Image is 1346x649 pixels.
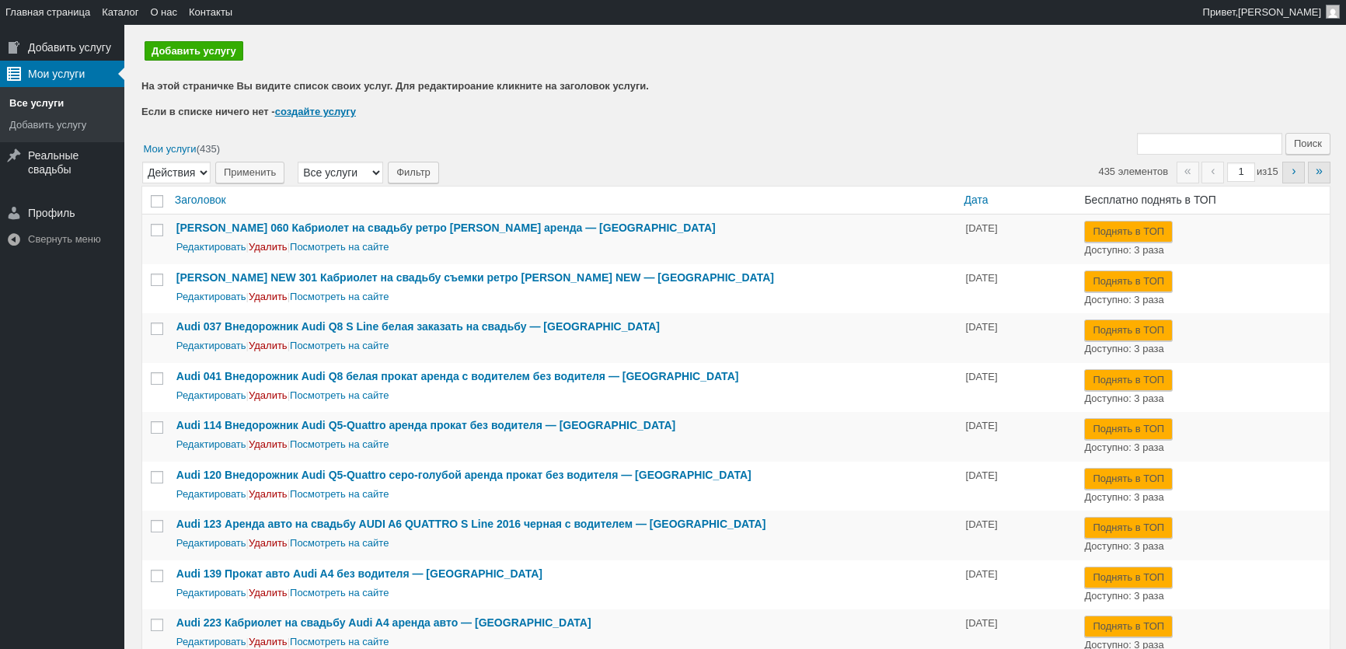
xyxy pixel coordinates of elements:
p: Если в списке ничего нет - [141,104,1330,120]
a: Удалить [249,587,288,598]
a: Audi 223 Кабриолет на свадьбу Audi A4 аренда авто — [GEOGRAPHIC_DATA] [176,616,591,629]
a: Редактировать [176,241,246,253]
span: | [249,389,290,401]
td: [DATE] [958,511,1077,560]
button: Поднять в ТОП [1084,319,1173,341]
a: Удалить [249,438,288,450]
a: Редактировать [176,587,246,598]
a: Удалить [249,291,288,302]
span: » [1316,164,1323,177]
span: | [249,340,290,351]
input: Применить [215,162,284,183]
a: Audi 041 Bнедорожник Audi Q8 белая прокат аренда с водителем без водителя — [GEOGRAPHIC_DATA] [176,370,739,382]
a: Удалить [249,636,288,647]
span: | [176,340,249,351]
span: | [249,488,290,500]
button: Поднять в ТОП [1084,270,1173,292]
a: Посмотреть на сайте [290,241,389,253]
a: Посмотреть на сайте [290,340,389,351]
a: Удалить [249,537,288,549]
span: | [176,488,249,500]
a: Редактировать [176,389,246,401]
a: Audi 120 Внедорожник Audi Q5-Quattro серо-голубой аренда прокат без водителя — [GEOGRAPHIC_DATA] [176,469,751,481]
span: Доступно: 3 раза [1084,491,1163,503]
a: Посмотреть на сайте [290,636,389,647]
span: 15 [1267,166,1278,177]
span: | [249,438,290,450]
span: | [176,291,249,302]
td: [DATE] [958,363,1077,413]
a: создайте услугу [275,106,356,117]
span: (435) [197,143,220,155]
button: Поднять в ТОП [1084,221,1173,243]
a: Посмотреть на сайте [290,389,389,401]
td: [DATE] [958,313,1077,363]
th: Бесплатно поднять в ТОП [1076,187,1330,215]
span: | [176,389,249,401]
span: | [176,636,249,647]
a: Добавить услугу [145,41,243,61]
span: Доступно: 3 раза [1084,590,1163,602]
button: Поднять в ТОП [1084,517,1173,539]
span: « [1177,162,1199,183]
a: Audi 114 Внедорожник Audi Q5-Quattro аренда прокат без водителя — [GEOGRAPHIC_DATA] [176,419,676,431]
span: Заголовок [175,193,226,208]
a: Редактировать [176,537,246,549]
a: [PERSON_NAME] 060 Кабриолет на свадьбу ретро [PERSON_NAME] аренда — [GEOGRAPHIC_DATA] [176,222,716,234]
button: Поднять в ТОП [1084,616,1173,637]
span: | [249,241,290,253]
span: | [249,587,290,598]
span: ‹ [1201,162,1224,183]
span: | [249,537,290,549]
span: 435 элементов [1098,166,1168,177]
button: Поднять в ТОП [1084,468,1173,490]
span: Дата [964,193,989,208]
span: | [176,587,249,598]
a: Редактировать [176,438,246,450]
span: Доступно: 3 раза [1084,244,1163,256]
td: [DATE] [958,560,1077,610]
td: [DATE] [958,264,1077,314]
span: Доступно: 3 раза [1084,540,1163,552]
span: | [249,636,290,647]
span: из [1257,166,1280,177]
a: Audi 123 Аренда авто на свадьбу AUDI A6 QUATTRO S Line 2016 черная с водителем — [GEOGRAPHIC_DATA] [176,518,766,530]
button: Поднять в ТОП [1084,567,1173,588]
span: | [249,291,290,302]
a: Audi 037 Внедорожник Audi Q8 S Line белая заказать на свадьбу — [GEOGRAPHIC_DATA] [176,320,660,333]
input: Поиск [1285,133,1330,155]
button: Поднять в ТОП [1084,369,1173,391]
td: [DATE] [958,215,1077,264]
span: | [176,537,249,549]
button: Поднять в ТОП [1084,418,1173,440]
a: Редактировать [176,636,246,647]
a: Удалить [249,241,288,253]
a: Audi 139 Прокат авто Audi A4 без водителя — [GEOGRAPHIC_DATA] [176,567,542,580]
a: Посмотреть на сайте [290,438,389,450]
a: Редактировать [176,291,246,302]
td: [DATE] [958,462,1077,511]
p: На этой страничке Вы видите список своих услуг. Для редактироание кликните на заголовок услуги. [141,79,1330,94]
span: › [1292,164,1295,177]
a: Посмотреть на сайте [290,291,389,302]
span: | [176,438,249,450]
span: Доступно: 3 раза [1084,441,1163,453]
a: Посмотреть на сайте [290,587,389,598]
a: [PERSON_NAME] NEW 301 Кабриолет на свадьбу съемки ретро [PERSON_NAME] NEW — [GEOGRAPHIC_DATA] [176,271,774,284]
td: [DATE] [958,412,1077,462]
span: Доступно: 3 раза [1084,294,1163,305]
span: Доступно: 3 раза [1084,343,1163,354]
input: Фильтр [388,162,439,183]
a: Мои услуги(435) [141,141,222,156]
a: Удалить [249,389,288,401]
a: Редактировать [176,488,246,500]
a: Заголовок [169,187,958,215]
span: Доступно: 3 раза [1084,393,1163,404]
a: Посмотреть на сайте [290,537,389,549]
a: Удалить [249,340,288,351]
a: Редактировать [176,340,246,351]
span: | [176,241,249,253]
span: [PERSON_NAME] [1238,6,1321,18]
a: Посмотреть на сайте [290,488,389,500]
a: Дата [958,187,1077,215]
